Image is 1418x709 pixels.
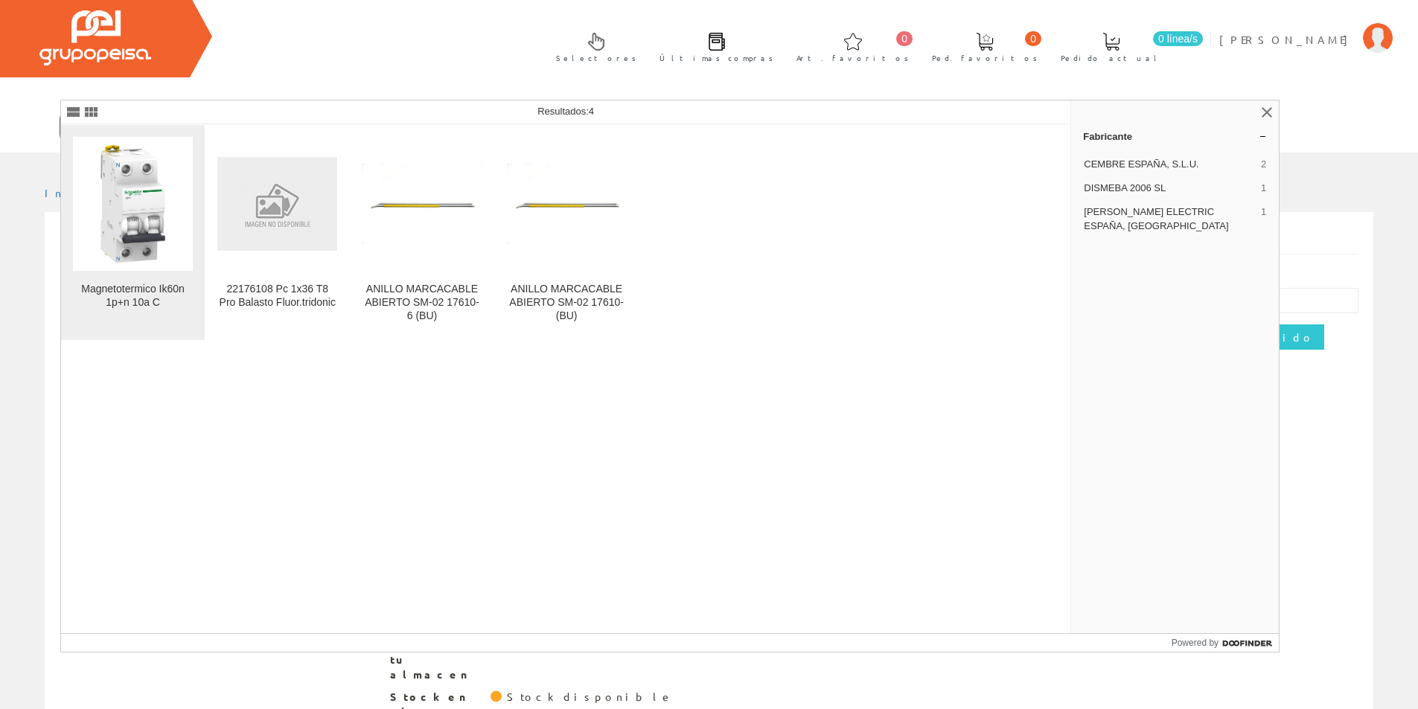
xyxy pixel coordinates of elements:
img: Magnetotermico Ik60n 1p+n 10a C [73,144,193,263]
a: ANILLO MARCACABLE ABIERTO SM-02 17610-6 (BU) ANILLO MARCACABLE ABIERTO SM-02 17610-6 (BU) [350,125,494,340]
span: 0 [1025,31,1041,46]
a: Fabricante [1071,124,1279,148]
div: ANILLO MARCACABLE ABIERTO SM-02 17610- (BU) [507,283,627,323]
span: 0 [896,31,913,46]
span: 1 [1261,205,1266,232]
a: ANILLO MARCACABLE ABIERTO SM-02 17610- (BU) ANILLO MARCACABLE ABIERTO SM-02 17610- (BU) [495,125,639,340]
span: Últimas compras [660,51,773,65]
span: CEMBRE ESPAÑA, S.L.U. [1084,158,1255,171]
span: Stock en tu almacen [390,638,479,682]
div: Magnetotermico Ik60n 1p+n 10a C [73,283,193,309]
a: [PERSON_NAME] [1219,20,1393,34]
a: Últimas compras [645,20,781,71]
div: 22176108 Pc 1x36 T8 Pro Balasto Fluor.tridonic [217,283,337,309]
img: 22176108 Pc 1x36 T8 Pro Balasto Fluor.tridonic [217,157,337,251]
span: 2 [1261,158,1266,171]
a: Selectores [541,20,644,71]
span: 4 [589,106,594,117]
span: 0 línea/s [1153,31,1203,46]
span: Powered by [1172,636,1219,649]
span: Art. favoritos [796,51,909,65]
img: ANILLO MARCACABLE ABIERTO SM-02 17610-6 (BU) [362,164,482,243]
span: Selectores [556,51,636,65]
span: [PERSON_NAME] [1219,32,1355,47]
span: 1 [1261,182,1266,195]
div: ANILLO MARCACABLE ABIERTO SM-02 17610-6 (BU) [362,283,482,323]
span: Resultados: [537,106,594,117]
a: Powered by [1172,634,1280,652]
a: Magnetotermico Ik60n 1p+n 10a C Magnetotermico Ik60n 1p+n 10a C [61,125,205,340]
span: Ped. favoritos [932,51,1038,65]
a: Inicio [45,186,108,199]
span: Pedido actual [1061,51,1162,65]
a: 22176108 Pc 1x36 T8 Pro Balasto Fluor.tridonic 22176108 Pc 1x36 T8 Pro Balasto Fluor.tridonic [205,125,349,340]
img: Grupo Peisa [39,10,151,65]
div: Stock disponible [507,690,673,705]
img: ANILLO MARCACABLE ABIERTO SM-02 17610- (BU) [507,164,627,243]
span: DISMEBA 2006 SL [1084,182,1255,195]
span: [PERSON_NAME] ELECTRIC ESPAÑA, [GEOGRAPHIC_DATA] [1084,205,1255,232]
